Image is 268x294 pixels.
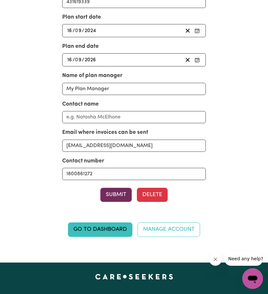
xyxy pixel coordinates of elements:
span: / [82,28,84,34]
input: e.g. nat.mc@myplanmanager.com.au [62,140,206,152]
span: / [82,57,84,63]
input: -- [67,56,72,64]
button: Pick your plan end date [193,56,202,64]
input: ---- [84,56,96,64]
a: Manage Account [138,222,200,237]
span: / [72,57,75,63]
input: e.g. Natasha McElhone [62,111,206,123]
input: -- [67,26,72,35]
input: ---- [84,26,97,35]
iframe: Button to launch messaging window [242,268,263,289]
span: Need any help? [4,4,39,10]
button: Clear plan end date [183,56,193,64]
iframe: Close message [209,253,222,266]
input: -- [75,56,82,64]
button: Submit [100,188,132,202]
span: 0 [75,28,78,33]
a: Go to Dashboard [68,222,132,237]
button: Delete [137,188,168,202]
label: Contact name [62,100,99,108]
a: Careseekers home page [95,274,173,279]
label: Name of plan manager [62,72,122,80]
input: e.g. 0412 345 678 [62,168,206,180]
button: Pick your plan start date [193,26,202,35]
input: e.g. MyPlanManager Pty. Ltd. [62,83,206,95]
label: Email where invoices can be sent [62,128,148,137]
iframe: Message from company [224,252,263,266]
label: Plan end date [62,42,99,51]
input: -- [75,26,82,35]
span: / [72,28,75,34]
label: Contact number [62,157,104,165]
span: 0 [75,57,78,63]
label: Plan start date [62,13,101,22]
button: Clear plan start date [183,26,193,35]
